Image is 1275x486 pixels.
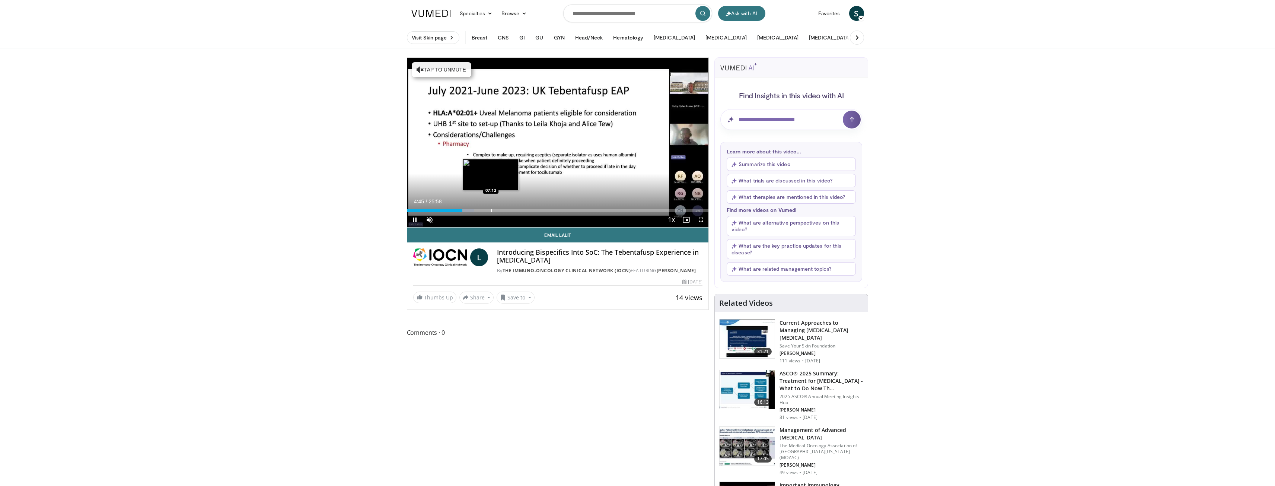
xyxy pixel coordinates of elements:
[549,30,569,45] button: GYN
[414,198,424,204] span: 4:45
[814,6,845,21] a: Favorites
[407,209,709,212] div: Progress Bar
[531,30,548,45] button: GU
[799,470,801,476] div: ·
[720,90,862,100] h4: Find Insights in this video with AI
[849,6,864,21] a: S
[463,159,519,190] img: image.jpeg
[754,455,772,463] span: 17:05
[780,350,863,356] p: [PERSON_NAME]
[407,328,709,337] span: Comments 0
[754,348,772,355] span: 31:21
[497,292,535,304] button: Save to
[467,30,492,45] button: Breast
[701,30,751,45] button: [MEDICAL_DATA]
[676,293,702,302] span: 14 views
[803,414,817,420] p: [DATE]
[407,31,459,44] a: Visit Skin page
[780,470,798,476] p: 49 views
[780,426,863,441] h3: Management of Advanced [MEDICAL_DATA]
[679,212,694,227] button: Enable picture-in-picture mode
[719,319,863,364] a: 31:21 Current Approaches to Managing [MEDICAL_DATA] [MEDICAL_DATA] Save Your Skin Foundation [PER...
[493,30,513,45] button: CNS
[727,262,856,276] button: What are related management topics?
[780,443,863,461] p: The Medical Oncology Association of [GEOGRAPHIC_DATA][US_STATE] (MOASC)
[407,58,709,228] video-js: Video Player
[428,198,442,204] span: 25:58
[727,148,856,155] p: Learn more about this video...
[727,190,856,204] button: What therapies are mentioned in this video?
[664,212,679,227] button: Playback Rate
[799,414,801,420] div: ·
[497,267,702,274] div: By FEATURING
[497,6,531,21] a: Browse
[727,239,856,259] button: What are the key practice updates for this disease?
[719,426,863,476] a: 17:05 Management of Advanced [MEDICAL_DATA] The Medical Oncology Association of [GEOGRAPHIC_DATA]...
[470,248,488,266] a: L
[497,248,702,264] h4: Introducing Bispecifics Into SoC: The Tebentafusp Experience in [MEDICAL_DATA]
[413,248,467,266] img: The Immuno-Oncology Clinical Network (IOCN)
[780,319,863,342] h3: Current Approaches to Managing [MEDICAL_DATA] [MEDICAL_DATA]
[720,63,757,70] img: vumedi-ai-logo.svg
[720,427,775,466] img: af043aef-8a1c-449b-81b9-aed460b94dce.150x105_q85_crop-smart_upscale.jpg
[802,358,804,364] div: ·
[780,343,863,349] p: Save Your Skin Foundation
[804,30,855,45] button: [MEDICAL_DATA]
[805,358,820,364] p: [DATE]
[694,212,708,227] button: Fullscreen
[727,158,856,171] button: Summarize this video
[515,30,529,45] button: GI
[780,370,863,392] h3: ASCO® 2025 Summary: Treatment for [MEDICAL_DATA] - What to Do Now Th…
[503,267,631,274] a: The Immuno-Oncology Clinical Network (IOCN)
[407,212,422,227] button: Pause
[780,358,800,364] p: 111 views
[609,30,648,45] button: Hematology
[411,10,451,17] img: VuMedi Logo
[780,407,863,413] p: [PERSON_NAME]
[718,6,765,21] button: Ask with AI
[459,292,494,304] button: Share
[719,370,863,420] a: 16:13 ASCO® 2025 Summary: Treatment for [MEDICAL_DATA] - What to Do Now Th… 2025 ASCO® Annual Mee...
[754,398,772,406] span: 16:13
[780,414,798,420] p: 81 views
[780,462,863,468] p: [PERSON_NAME]
[571,30,608,45] button: Head/Neck
[719,299,773,308] h4: Related Videos
[682,279,702,285] div: [DATE]
[780,394,863,406] p: 2025 ASCO® Annual Meeting Insights Hub
[563,4,712,22] input: Search topics, interventions
[412,62,471,77] button: Tap to unmute
[649,30,699,45] button: [MEDICAL_DATA]
[720,320,775,358] img: 7f375f9b-8df1-4896-b0e8-08a8f5743cc4.150x105_q85_crop-smart_upscale.jpg
[753,30,803,45] button: [MEDICAL_DATA]
[727,207,856,213] p: Find more videos on Vumedi
[657,267,696,274] a: [PERSON_NAME]
[407,228,709,242] a: Email Lalit
[720,109,862,130] input: Question for AI
[720,370,775,409] img: 5b5c08f7-3cf3-4841-b46b-8a5ff33a2f48.150x105_q85_crop-smart_upscale.jpg
[426,198,427,204] span: /
[727,174,856,187] button: What trials are discussed in this video?
[422,212,437,227] button: Unmute
[455,6,497,21] a: Specialties
[727,216,856,236] button: What are alternative perspectives on this video?
[413,292,456,303] a: Thumbs Up
[803,470,817,476] p: [DATE]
